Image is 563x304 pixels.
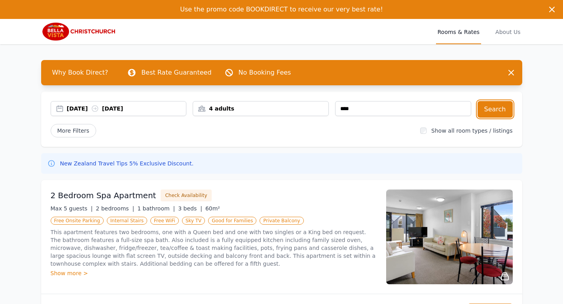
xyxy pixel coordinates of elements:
span: 2 bedrooms | [96,205,134,212]
span: 1 bathroom | [137,205,175,212]
p: This apartment features two bedrooms, one with a Queen bed and one with two singles or a King bed... [51,228,377,268]
span: Private Balcony [260,217,303,225]
span: 60m² [205,205,220,212]
span: Free WiFi [150,217,179,225]
span: More Filters [51,124,96,137]
p: New Zealand Travel Tips 5% Exclusive Discount. [60,160,194,167]
span: 3 beds | [178,205,202,212]
div: Show more > [51,269,377,277]
button: Check Availability [161,190,211,201]
span: Use the promo code BOOKDIRECT to receive our very best rate! [180,6,383,13]
p: Best Rate Guaranteed [141,68,211,77]
span: Good for Families [208,217,256,225]
span: Free Onsite Parking [51,217,104,225]
span: Sky TV [182,217,205,225]
span: Internal Stairs [107,217,147,225]
a: About Us [494,19,522,44]
h3: 2 Bedroom Spa Apartment [51,190,156,201]
label: Show all room types / listings [431,128,512,134]
span: Why Book Direct? [46,65,115,81]
a: Rooms & Rates [436,19,481,44]
button: Search [478,101,513,118]
div: 4 adults [193,105,328,113]
span: Max 5 guests | [51,205,93,212]
p: No Booking Fees [239,68,291,77]
img: Bella Vista Christchurch [41,22,117,41]
div: [DATE] [DATE] [67,105,186,113]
